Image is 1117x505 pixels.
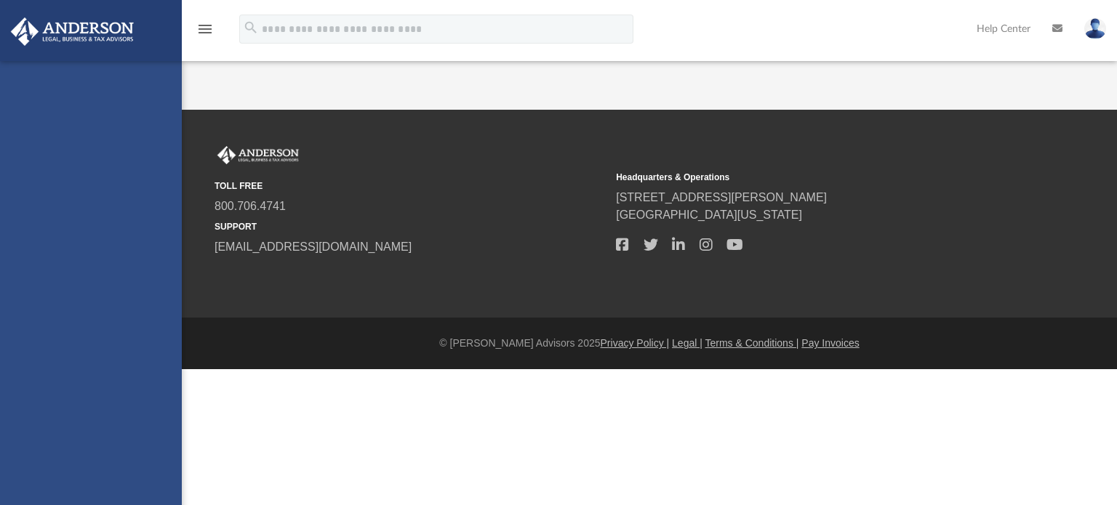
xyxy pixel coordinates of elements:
i: menu [196,20,214,38]
a: Terms & Conditions | [705,337,799,349]
a: menu [196,28,214,38]
img: User Pic [1084,18,1106,39]
a: [EMAIL_ADDRESS][DOMAIN_NAME] [215,241,412,253]
div: © [PERSON_NAME] Advisors 2025 [182,336,1117,351]
a: [GEOGRAPHIC_DATA][US_STATE] [616,209,802,221]
a: Legal | [672,337,702,349]
i: search [243,20,259,36]
a: 800.706.4741 [215,200,286,212]
img: Anderson Advisors Platinum Portal [7,17,138,46]
small: TOLL FREE [215,179,606,193]
img: Anderson Advisors Platinum Portal [215,146,302,165]
a: [STREET_ADDRESS][PERSON_NAME] [616,191,827,203]
a: Privacy Policy | [601,337,670,349]
small: Headquarters & Operations [616,171,1007,184]
a: Pay Invoices [801,337,859,349]
small: SUPPORT [215,220,606,233]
